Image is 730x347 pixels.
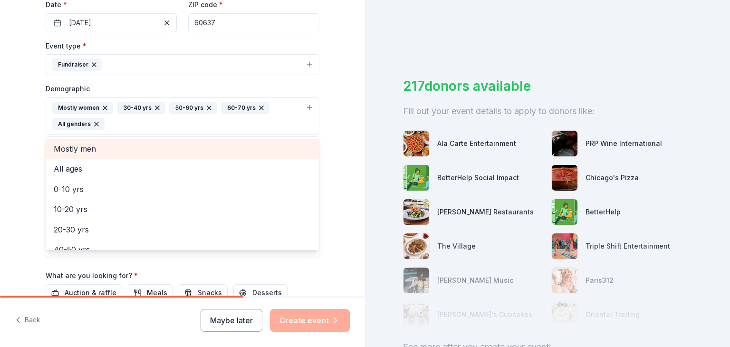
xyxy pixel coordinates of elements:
[54,183,311,195] span: 0-10 yrs
[52,118,105,130] div: All genders
[54,163,311,175] span: All ages
[54,203,311,215] span: 10-20 yrs
[54,223,311,236] span: 20-30 yrs
[52,102,113,114] div: Mostly women
[117,102,165,114] div: 30-40 yrs
[46,136,319,251] div: Mostly women30-40 yrs50-60 yrs60-70 yrsAll genders
[221,102,269,114] div: 60-70 yrs
[54,243,311,256] span: 40-50 yrs
[169,102,217,114] div: 50-60 yrs
[46,97,319,135] button: Mostly women30-40 yrs50-60 yrs60-70 yrsAll genders
[54,143,311,155] span: Mostly men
